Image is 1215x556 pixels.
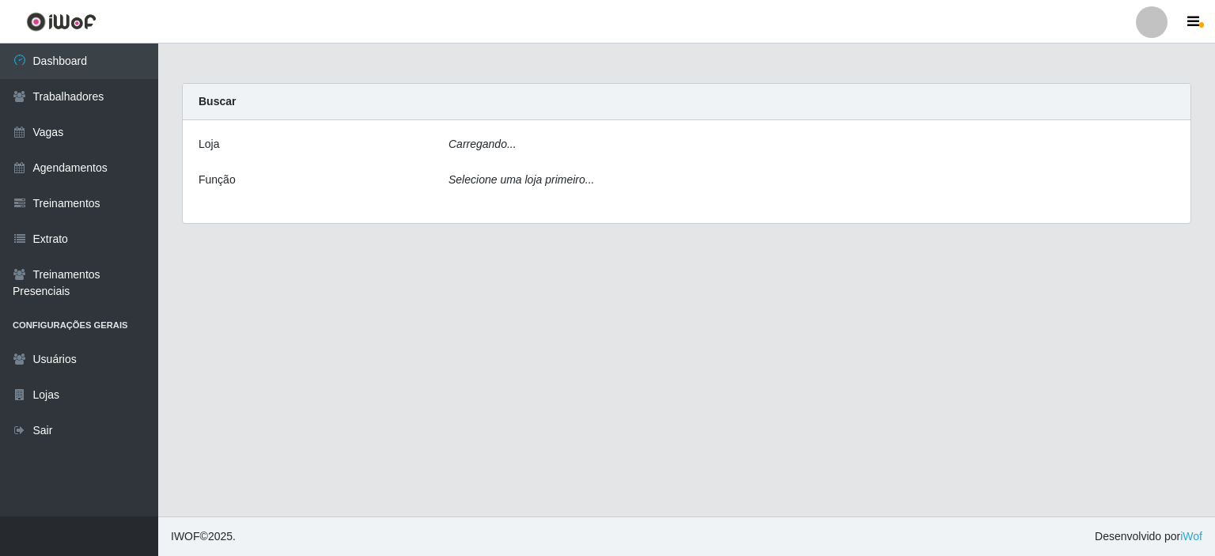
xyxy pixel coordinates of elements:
[1180,530,1202,543] a: iWof
[449,173,594,186] i: Selecione uma loja primeiro...
[26,12,97,32] img: CoreUI Logo
[199,172,236,188] label: Função
[171,528,236,545] span: © 2025 .
[1095,528,1202,545] span: Desenvolvido por
[171,530,200,543] span: IWOF
[449,138,517,150] i: Carregando...
[199,136,219,153] label: Loja
[199,95,236,108] strong: Buscar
